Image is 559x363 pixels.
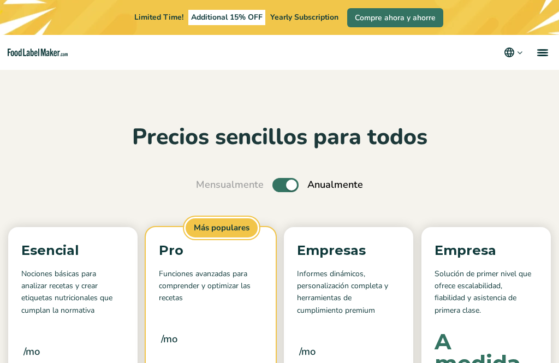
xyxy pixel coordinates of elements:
[270,12,338,22] span: Yearly Subscription
[435,240,538,261] p: Empresa
[188,10,265,25] span: Additional 15% OFF
[347,8,443,27] a: Compre ahora y ahorre
[297,240,400,261] p: Empresas
[23,344,40,359] span: /mo
[21,240,124,261] p: Esencial
[8,122,551,151] h2: Precios sencillos para todos
[196,177,264,192] span: Mensualmente
[161,331,177,347] span: /mo
[159,268,262,305] p: Funciones avanzadas para comprender y optimizar las recetas
[524,35,559,70] a: menu
[184,217,259,239] span: Más populares
[21,268,124,317] p: Nociones básicas para analizar recetas y crear etiquetas nutricionales que cumplan la normativa
[272,178,299,192] label: Toggle
[435,268,538,317] p: Solución de primer nivel que ofrece escalabilidad, fiabilidad y asistencia de primera clase.
[134,12,183,22] span: Limited Time!
[307,177,363,192] span: Anualmente
[299,344,316,359] span: /mo
[297,268,400,317] p: Informes dinámicos, personalización completa y herramientas de cumplimiento premium
[159,240,262,261] p: Pro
